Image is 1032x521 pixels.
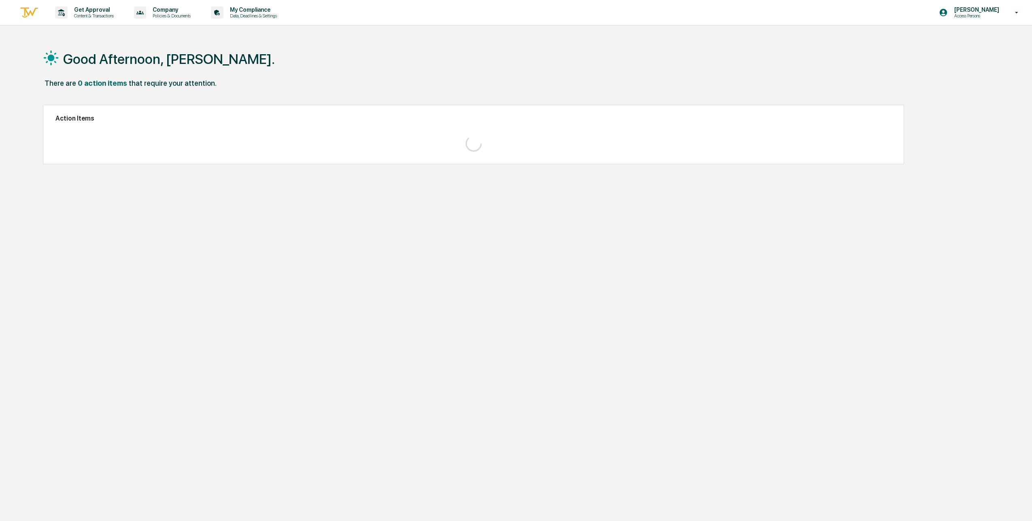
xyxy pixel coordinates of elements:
[129,79,217,87] div: that require your attention.
[146,6,195,13] p: Company
[45,79,76,87] div: There are
[223,13,281,19] p: Data, Deadlines & Settings
[55,114,892,122] h2: Action Items
[19,6,39,19] img: logo
[68,13,118,19] p: Content & Transactions
[948,13,1003,19] p: Access Persons
[78,79,127,87] div: 0 action items
[68,6,118,13] p: Get Approval
[223,6,281,13] p: My Compliance
[146,13,195,19] p: Policies & Documents
[63,51,275,67] h1: Good Afternoon, [PERSON_NAME].
[948,6,1003,13] p: [PERSON_NAME]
